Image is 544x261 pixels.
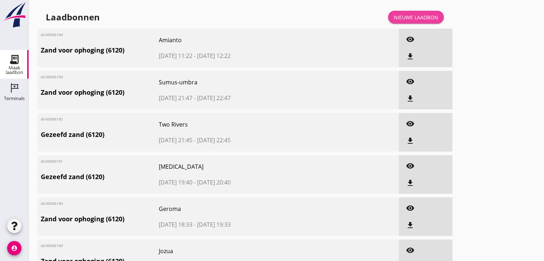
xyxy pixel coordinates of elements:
[41,130,159,139] span: Gezeefd zand (6120)
[159,51,307,60] span: [DATE] 11:22 - [DATE] 12:22
[41,243,66,248] span: 4S-00006189
[159,94,307,102] span: [DATE] 21:47 - [DATE] 22:47
[159,36,307,44] span: Amianto
[41,201,66,206] span: 4S-00006190
[406,137,415,145] i: file_download
[41,159,66,164] span: 4S-00006191
[406,35,415,44] i: visibility
[41,32,66,38] span: 4S-00006194
[406,246,415,255] i: visibility
[159,78,307,87] span: Sumus-umbra
[159,120,307,129] span: Two Rivers
[406,179,415,187] i: file_download
[41,74,66,80] span: 4S-00006193
[41,88,159,97] span: Zand voor ophoging (6120)
[406,204,415,212] i: visibility
[41,117,66,122] span: 4S-00006192
[159,205,307,213] span: Geroma
[159,247,307,255] span: Jozua
[7,241,21,255] i: account_circle
[159,220,307,229] span: [DATE] 18:33 - [DATE] 19:33
[41,172,159,182] span: Gezeefd zand (6120)
[4,96,25,101] div: Terminals
[159,178,307,187] span: [DATE] 19:40 - [DATE] 20:40
[406,52,415,61] i: file_download
[159,162,307,171] span: [MEDICAL_DATA]
[41,214,159,224] span: Zand voor ophoging (6120)
[406,221,415,230] i: file_download
[406,162,415,170] i: visibility
[406,77,415,86] i: visibility
[388,11,444,24] a: Nieuwe laadbon
[394,14,438,21] div: Nieuwe laadbon
[159,136,307,144] span: [DATE] 21:45 - [DATE] 22:45
[1,2,27,28] img: logo-small.a267ee39.svg
[406,119,415,128] i: visibility
[46,11,100,23] div: Laadbonnen
[41,45,159,55] span: Zand voor ophoging (6120)
[406,94,415,103] i: file_download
